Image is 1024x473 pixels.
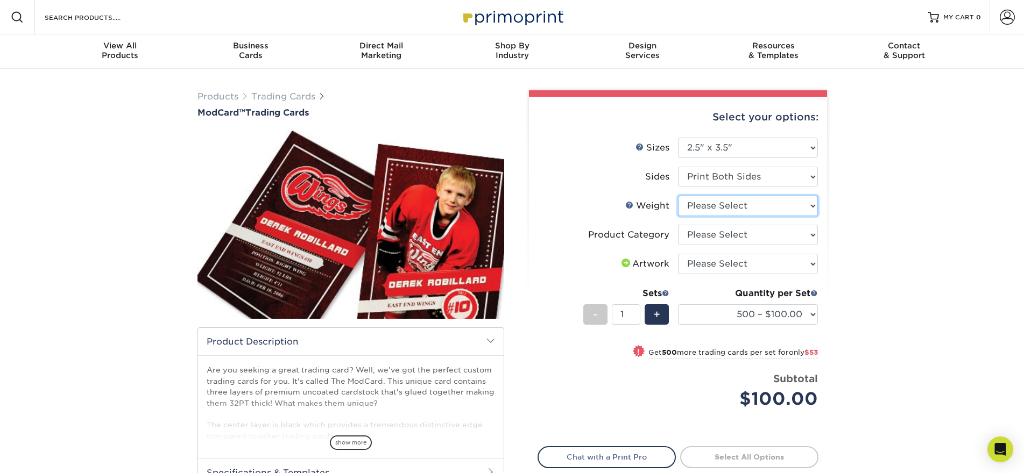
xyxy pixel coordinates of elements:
[943,13,974,22] span: MY CART
[708,41,839,60] div: & Templates
[653,306,660,322] span: +
[447,34,577,69] a: Shop ByIndustry
[686,386,818,412] div: $100.00
[251,91,315,102] a: Trading Cards
[839,41,970,60] div: & Support
[680,446,818,468] a: Select All Options
[197,107,504,118] a: ModCard™Trading Cards
[708,34,839,69] a: Resources& Templates
[55,34,186,69] a: View AllProducts
[987,436,1013,462] div: Open Intercom Messenger
[44,11,149,24] input: SEARCH PRODUCTS.....
[648,348,818,359] small: Get more trading cards per set for
[316,34,447,69] a: Direct MailMarketing
[678,287,818,300] div: Quantity per Set
[708,41,839,51] span: Resources
[185,41,316,60] div: Cards
[447,41,577,51] span: Shop By
[316,41,447,51] span: Direct Mail
[804,348,818,356] span: $53
[316,41,447,60] div: Marketing
[207,364,495,441] p: Are you seeking a great trading card? Well, we've got the perfect custom trading cards for you. I...
[619,257,669,270] div: Artwork
[538,97,818,138] div: Select your options:
[538,446,676,468] a: Chat with a Print Pro
[577,34,708,69] a: DesignServices
[197,107,504,118] h1: Trading Cards
[185,41,316,51] span: Business
[583,287,669,300] div: Sets
[458,5,566,28] img: Primoprint
[625,199,669,212] div: Weight
[662,348,677,356] strong: 500
[773,372,818,384] strong: Subtotal
[185,34,316,69] a: BusinessCards
[637,346,640,357] span: !
[839,41,970,51] span: Contact
[447,41,577,60] div: Industry
[789,348,818,356] span: only
[330,435,372,450] span: show more
[839,34,970,69] a: Contact& Support
[577,41,708,51] span: Design
[588,228,669,241] div: Product Category
[197,119,504,331] img: ModCard™ 01
[197,107,245,118] span: ModCard™
[577,41,708,60] div: Services
[55,41,186,60] div: Products
[55,41,186,51] span: View All
[593,306,598,322] span: -
[198,328,504,355] h2: Product Description
[197,91,238,102] a: Products
[645,170,669,183] div: Sides
[635,141,669,154] div: Sizes
[976,13,981,21] span: 0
